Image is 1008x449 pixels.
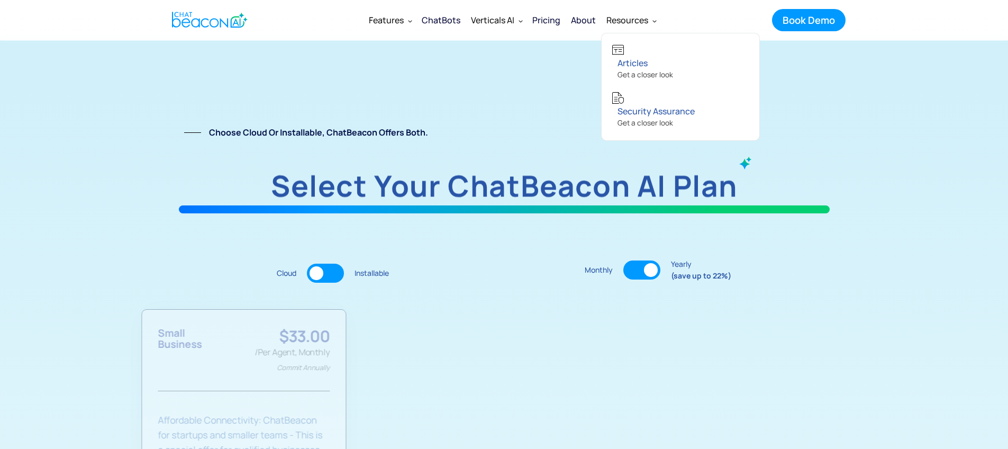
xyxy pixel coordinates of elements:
[652,19,657,23] img: Dropdown
[617,119,695,130] div: Get a closer look
[255,328,330,345] div: $33.00
[585,264,613,276] div: Monthly
[607,87,754,135] a: Security AssuranceGet a closer look
[364,7,416,33] div: Features
[255,345,330,375] div: /Per Agent, Monthly
[184,132,201,133] img: Line
[179,172,830,200] h1: Select your ChatBeacon AI plan
[601,7,661,33] div: Resources
[671,271,731,281] strong: (save up to 22%)
[163,7,253,33] a: home
[277,267,296,279] div: Cloud
[277,363,330,372] em: Commit Annually
[408,19,412,23] img: Dropdown
[571,13,596,28] div: About
[601,33,760,141] nav: Resources
[209,127,428,138] strong: Choose Cloud or Installable, ChatBeacon offers both.
[416,6,466,34] a: ChatBots
[617,104,695,119] div: Security Assurance
[617,70,673,82] div: Get a closer look
[783,13,835,27] div: Book Demo
[671,258,731,281] div: Yearly
[369,13,404,28] div: Features
[566,6,601,34] a: About
[617,56,673,70] div: Articles
[532,13,560,28] div: Pricing
[527,7,566,33] a: Pricing
[607,39,754,87] a: ArticlesGet a closer look
[355,267,389,279] div: Installable
[422,13,460,28] div: ChatBots
[606,13,648,28] div: Resources
[772,9,846,31] a: Book Demo
[158,328,202,350] div: Small Business
[519,19,523,23] img: Dropdown
[738,156,753,170] img: ChatBeacon AI
[471,13,514,28] div: Verticals AI
[466,7,527,33] div: Verticals AI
